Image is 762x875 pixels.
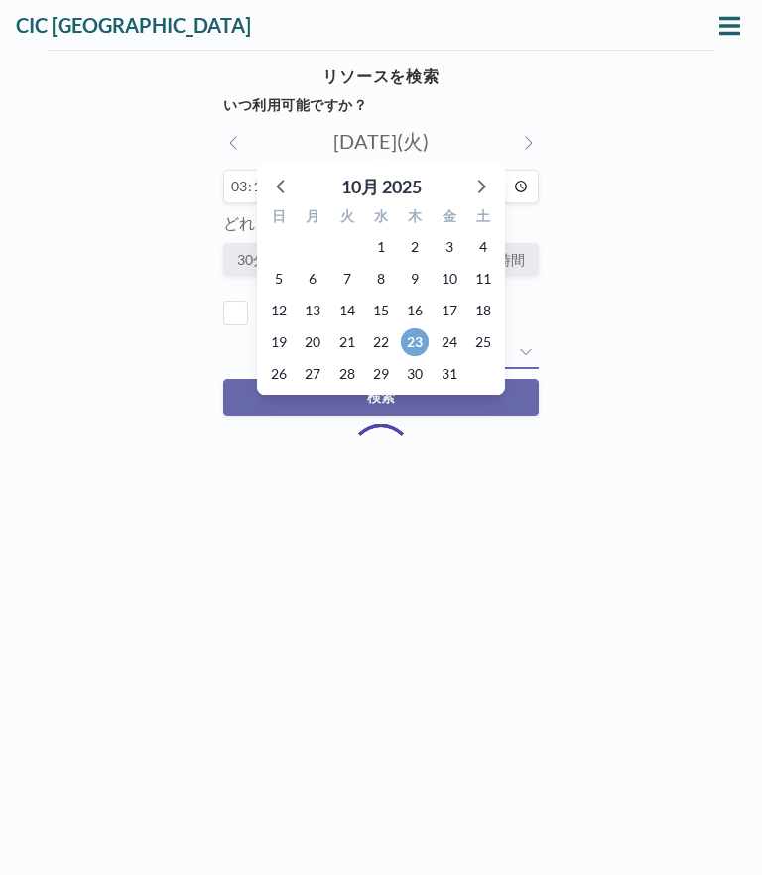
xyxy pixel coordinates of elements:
span: 2025年10月23日 木曜日 [401,328,429,356]
div: 火 [330,205,364,231]
span: 2025年10月12日 日曜日 [265,297,293,324]
span: 2025年10月8日 水曜日 [367,265,395,293]
div: 水 [364,205,398,231]
span: 2025年10月7日 火曜日 [333,265,361,293]
span: 2025年10月24日 金曜日 [436,328,463,356]
span: 2025年10月25日 土曜日 [469,328,497,356]
span: 2025年10月17日 金曜日 [436,297,463,324]
span: 2025年10月18日 土曜日 [469,297,497,324]
span: 2025年10月27日 月曜日 [299,360,326,388]
label: 2時間 [475,243,539,276]
span: 2025年10月15日 水曜日 [367,297,395,324]
div: 日 [262,205,296,231]
span: 2025年10月5日 日曜日 [265,265,293,293]
div: 土 [466,205,500,231]
span: 2025年10月28日 火曜日 [333,360,361,388]
span: 検索 [367,388,396,407]
span: 2025年10月20日 月曜日 [299,328,326,356]
span: 2025年10月22日 水曜日 [367,328,395,356]
div: 10月 2025 [341,173,422,200]
label: どれくらいの期間ですか？ [223,213,414,232]
h4: リソースを検索 [223,59,539,94]
span: 2025年10月14日 火曜日 [333,297,361,324]
span: 2025年10月6日 月曜日 [299,265,326,293]
span: 2025年10月2日 木曜日 [401,233,429,261]
span: 2025年10月9日 木曜日 [401,265,429,293]
span: 2025年10月1日 水曜日 [367,233,395,261]
span: 2025年10月4日 土曜日 [469,233,497,261]
span: 2025年10月21日 火曜日 [333,328,361,356]
span: 2025年10月19日 日曜日 [265,328,293,356]
div: 月 [296,205,329,231]
button: 検索 [223,379,539,416]
span: 2025年10月30日 木曜日 [401,360,429,388]
span: 2025年10月31日 金曜日 [436,360,463,388]
div: 金 [432,205,465,231]
span: 2025年10月10日 金曜日 [436,265,463,293]
label: 30分 [223,243,281,276]
span: 2025年10月29日 水曜日 [367,360,395,388]
div: 木 [398,205,432,231]
span: 2025年10月13日 月曜日 [299,297,326,324]
span: 2025年10月16日 木曜日 [401,297,429,324]
h3: CIC [GEOGRAPHIC_DATA] [16,13,713,38]
span: 2025年10月11日 土曜日 [469,265,497,293]
span: 2025年10月26日 日曜日 [265,360,293,388]
span: 2025年10月3日 金曜日 [436,233,463,261]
